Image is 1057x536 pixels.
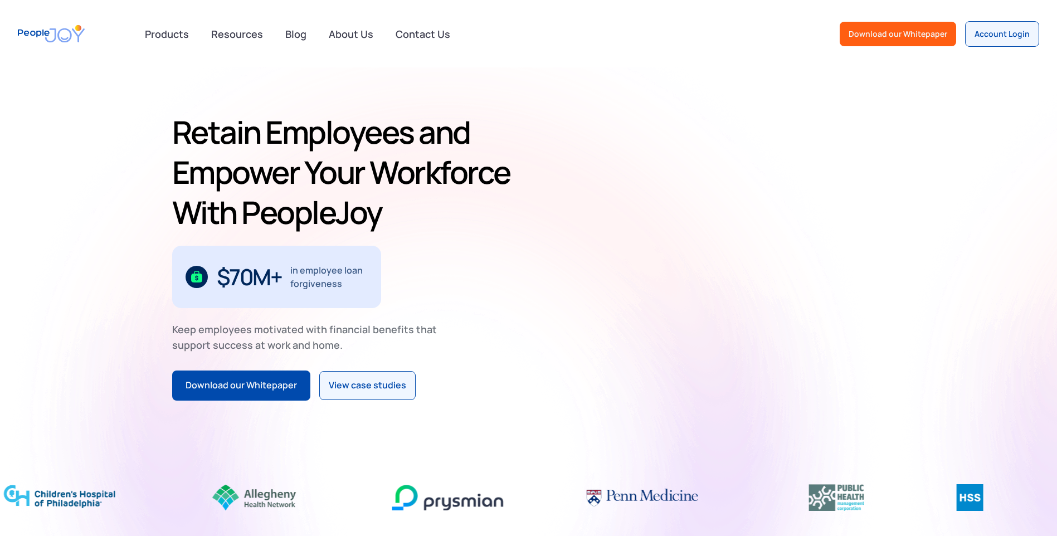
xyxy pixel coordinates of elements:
[204,22,270,46] a: Resources
[172,321,446,353] div: Keep employees motivated with financial benefits that support success at work and home.
[389,22,457,46] a: Contact Us
[322,22,380,46] a: About Us
[329,378,406,393] div: View case studies
[965,21,1039,47] a: Account Login
[975,28,1030,40] div: Account Login
[172,112,524,232] h1: Retain Employees and Empower Your Workforce With PeopleJoy
[172,371,310,401] a: Download our Whitepaper
[279,22,313,46] a: Blog
[138,23,196,45] div: Products
[186,378,297,393] div: Download our Whitepaper
[840,22,956,46] a: Download our Whitepaper
[319,371,416,400] a: View case studies
[290,264,368,290] div: in employee loan forgiveness
[18,18,85,50] a: home
[849,28,947,40] div: Download our Whitepaper
[217,268,282,286] div: $70M+
[172,246,381,308] div: 1 / 3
